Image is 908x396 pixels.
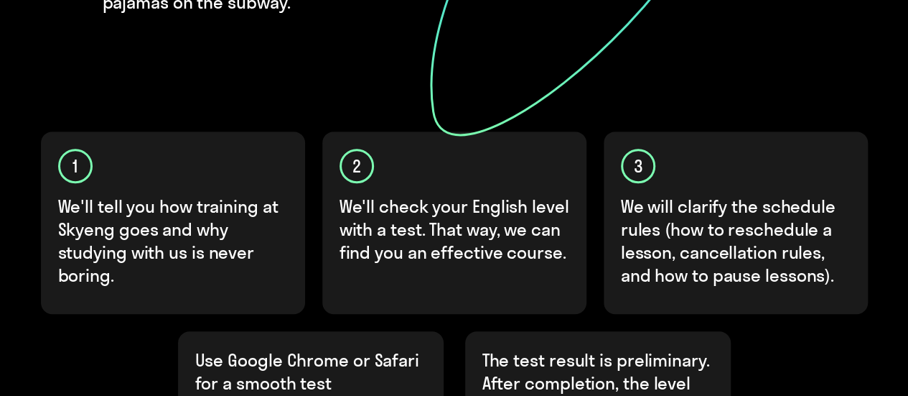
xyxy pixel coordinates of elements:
[58,149,93,183] div: 1
[340,195,571,264] p: We'll check your English level with a test. That way, we can find you an effective course.
[621,195,852,287] p: We will clarify the schedule rules (how to reschedule a lesson, cancellation rules, and how to pa...
[340,149,374,183] div: 2
[58,195,289,287] p: We'll tell you how training at Skyeng goes and why studying with us is never boring.
[621,149,655,183] div: 3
